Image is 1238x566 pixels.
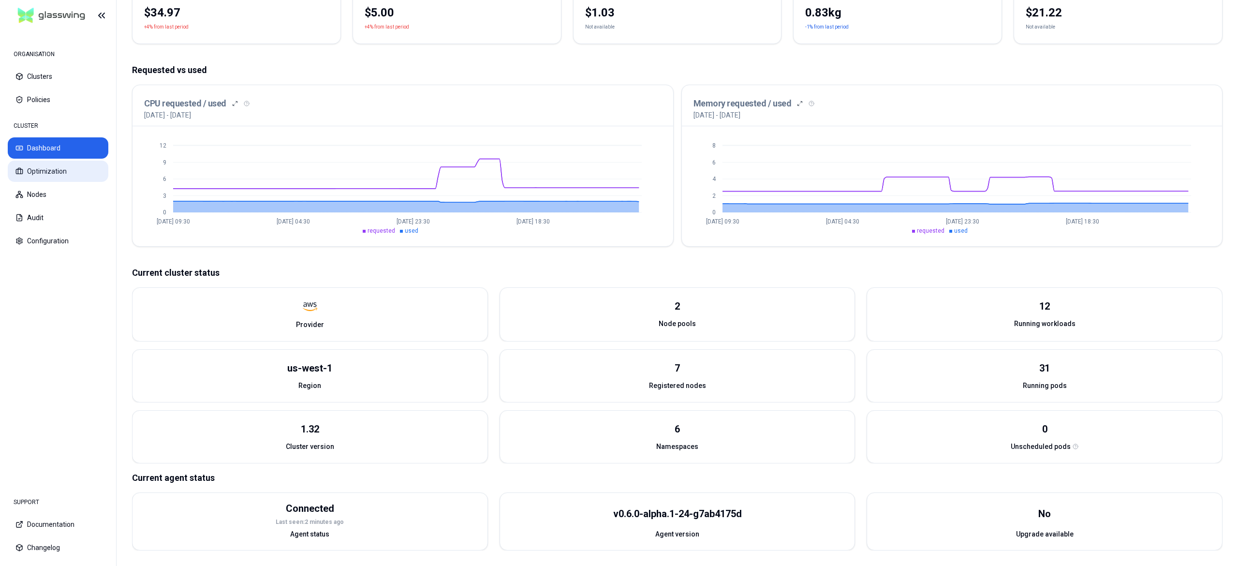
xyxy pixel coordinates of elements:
div: $1.03 [585,5,770,20]
button: Audit [8,207,108,228]
tspan: [DATE] 04:30 [825,218,859,225]
span: Running workloads [1014,319,1076,328]
div: No [1038,507,1051,521]
tspan: [DATE] 23:30 [397,218,430,225]
tspan: [DATE] 04:30 [277,218,310,225]
div: 31 [1039,361,1050,375]
span: Agent version [655,529,699,539]
span: Registered nodes [649,381,706,390]
span: Unscheduled pods [1011,442,1071,451]
div: 0.83 kg [805,5,990,20]
span: used [405,227,418,234]
p: +4% from last period [365,22,409,32]
button: Dashboard [8,137,108,159]
div: 6 [675,422,680,436]
div: $21.22 [1026,5,1210,20]
tspan: [DATE] 09:30 [706,218,739,225]
div: Not available [585,22,615,32]
div: 2 [675,299,680,313]
tspan: [DATE] 18:30 [516,218,550,225]
div: ORGANISATION [8,45,108,64]
span: requested [917,227,944,234]
div: SUPPORT [8,492,108,512]
p: Current agent status [132,471,1223,485]
tspan: 3 [163,193,166,199]
div: us-west-1 [287,361,332,375]
tspan: 6 [163,176,166,182]
tspan: [DATE] 23:30 [945,218,979,225]
img: GlassWing [14,4,89,27]
span: Upgrade available [1016,529,1074,539]
button: Configuration [8,230,108,252]
tspan: 0 [712,209,716,216]
p: -1% from last period [805,22,849,32]
img: aws [303,299,317,314]
span: Node pools [659,319,696,328]
button: Changelog [8,537,108,558]
span: requested [368,227,395,234]
div: CLUSTER [8,116,108,135]
tspan: 6 [712,159,716,166]
tspan: 12 [160,142,166,149]
p: [DATE] - [DATE] [144,110,191,120]
div: 0 [1042,422,1047,436]
tspan: 2 [712,193,716,199]
button: Nodes [8,184,108,205]
div: Connected [286,502,334,515]
span: Provider [296,320,324,329]
p: +4% from last period [144,22,189,32]
button: Clusters [8,66,108,87]
div: 12 [1039,299,1050,313]
div: Not available [1026,22,1055,32]
div: 1.32 [301,422,319,436]
tspan: 9 [163,159,166,166]
span: Region [298,381,321,390]
h3: CPU requested / used [144,97,226,110]
span: used [954,227,968,234]
div: $5.00 [365,5,549,20]
p: Requested vs used [132,63,1223,77]
tspan: [DATE] 09:30 [157,218,190,225]
div: Last seen: 2 minutes ago [276,518,344,526]
div: $34.97 [144,5,329,20]
p: [DATE] - [DATE] [693,110,740,120]
span: Running pods [1023,381,1067,390]
tspan: 8 [712,142,716,149]
button: Policies [8,89,108,110]
div: 7 [675,361,680,375]
p: Current cluster status [132,266,1223,280]
h3: Memory requested / used [693,97,792,110]
span: Agent status [290,529,329,539]
span: Namespaces [656,442,698,451]
div: v0.6.0-alpha.1-24-g7ab4175d [613,507,742,521]
button: Optimization [8,161,108,182]
tspan: 0 [163,209,166,216]
span: Cluster version [286,442,334,451]
button: Documentation [8,514,108,535]
tspan: 4 [712,176,716,182]
tspan: [DATE] 18:30 [1065,218,1099,225]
